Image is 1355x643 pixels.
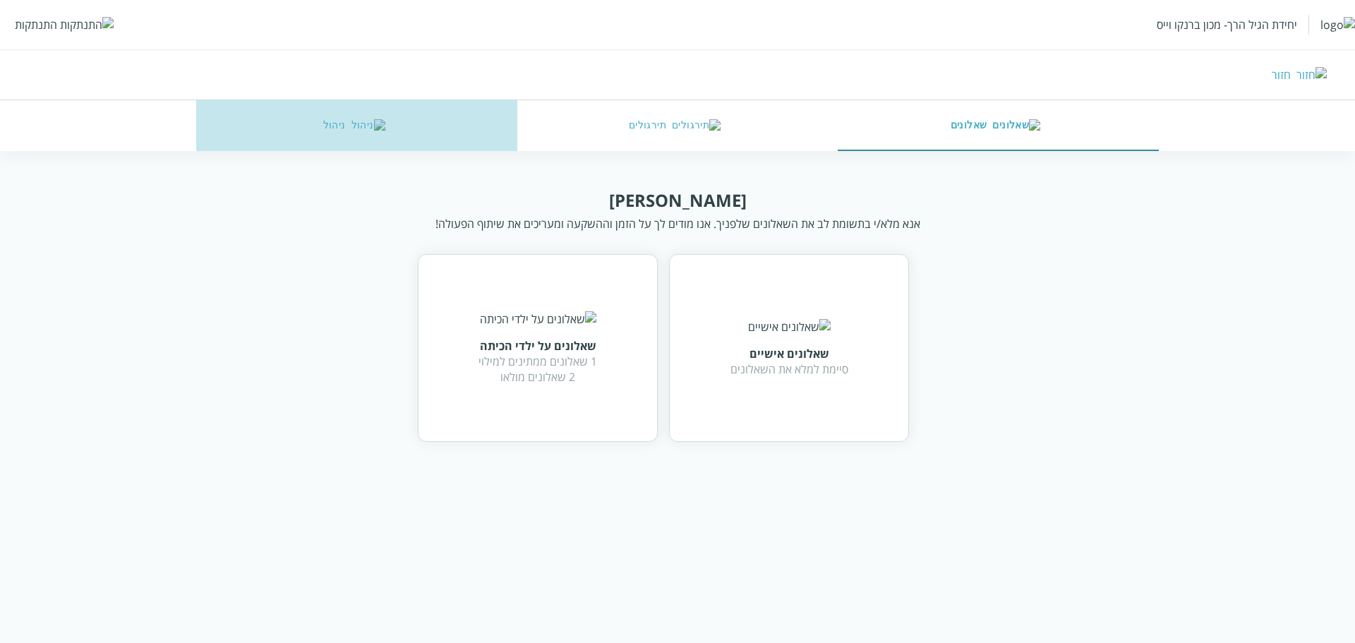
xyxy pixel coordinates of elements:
[435,216,920,232] div: אנא מלא/י בתשומת לב את השאלונים שלפניך. אנו מודים לך על הזמן וההשקעה ומעריכים את שיתוף הפעולה!
[517,100,838,151] button: תירגולים
[1296,67,1327,83] img: חזור
[60,17,114,32] img: התנתקות
[1272,67,1291,83] div: חזור
[1320,17,1355,32] img: logo
[992,119,1040,132] img: שאלונים
[838,100,1158,151] button: שאלונים
[15,17,57,32] div: התנתקות
[730,361,848,377] div: סיימת למלא את השאלונים
[478,354,597,385] div: 1 שאלונים ממתינים למילוי 2 שאלונים מולאו
[672,119,721,132] img: תירגולים
[1157,17,1297,32] div: יחידת הגיל הרך- מכון ברנקו וייס
[351,119,385,132] img: ניהול
[609,188,747,212] div: [PERSON_NAME]
[748,319,831,335] img: שאלונים אישיים
[478,338,597,354] div: שאלונים על ילדי הכיתה
[480,311,596,327] img: שאלונים על ילדי הכיתה
[730,346,848,361] div: שאלונים אישיים
[196,100,517,151] button: ניהול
